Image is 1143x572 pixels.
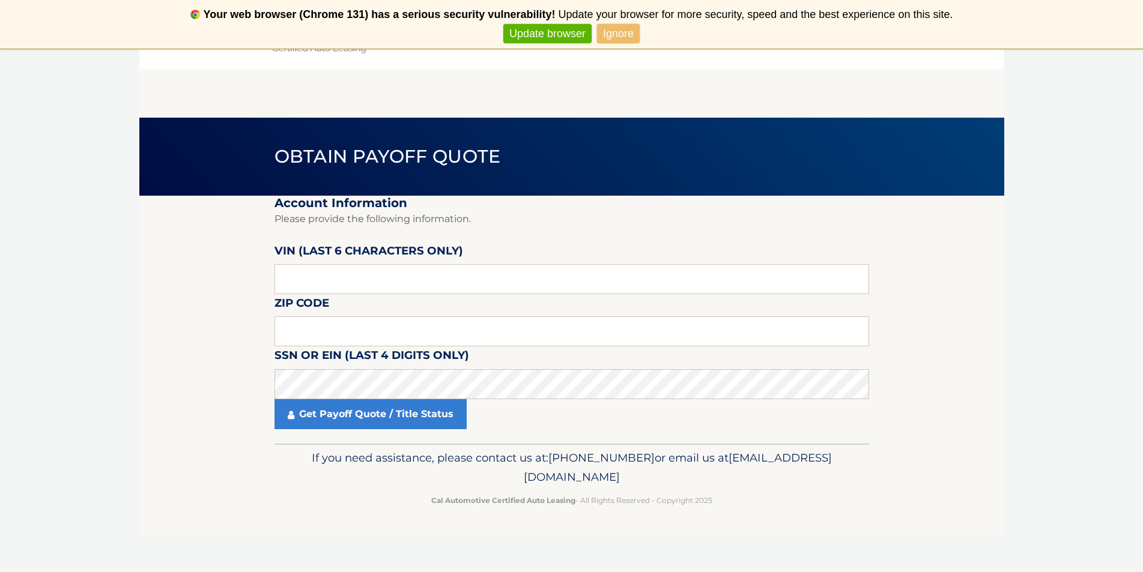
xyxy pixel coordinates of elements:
[274,399,467,429] a: Get Payoff Quote / Title Status
[503,24,592,44] a: Update browser
[274,294,329,316] label: Zip Code
[274,346,469,369] label: SSN or EIN (last 4 digits only)
[274,145,501,167] span: Obtain Payoff Quote
[597,24,640,44] a: Ignore
[204,8,556,20] b: Your web browser (Chrome 131) has a serious security vulnerability!
[274,196,869,211] h2: Account Information
[282,494,861,507] p: - All Rights Reserved - Copyright 2025
[548,451,655,465] span: [PHONE_NUMBER]
[274,242,463,264] label: VIN (last 6 characters only)
[282,448,861,487] p: If you need assistance, please contact us at: or email us at
[558,8,953,20] span: Update your browser for more security, speed and the best experience on this site.
[274,211,869,227] p: Please provide the following information.
[431,496,575,505] strong: Cal Automotive Certified Auto Leasing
